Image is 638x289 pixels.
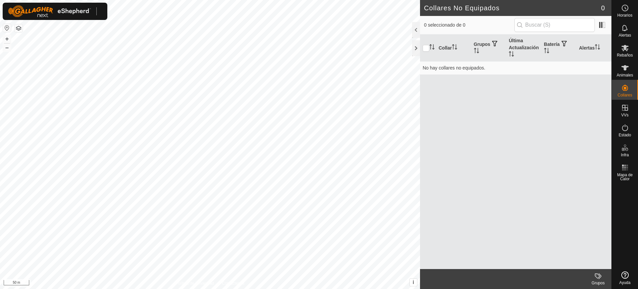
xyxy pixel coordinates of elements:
img: Logo Gallagher [8,5,91,17]
button: Capas del Mapa [15,24,23,32]
input: Buscar (S) [514,18,595,32]
button: i [410,279,417,286]
span: Ayuda [619,281,631,285]
th: Batería [541,35,577,62]
p-sorticon: Activar para ordenar [474,49,479,54]
span: Mapa de Calor [613,173,636,181]
button: – [3,44,11,52]
th: Collar [436,35,471,62]
span: Collares [617,93,632,97]
th: Alertas [576,35,611,62]
p-sorticon: Activar para ordenar [509,52,514,58]
th: Grupos [471,35,506,62]
div: Grupos [585,280,611,286]
a: Ayuda [612,269,638,287]
button: Restablecer Mapa [3,24,11,32]
h2: Collares No Equipados [424,4,601,12]
span: Estado [619,133,631,137]
span: 0 seleccionado de 0 [424,22,514,29]
span: Horarios [617,13,632,17]
span: Animales [617,73,633,77]
span: i [413,279,414,285]
th: Última Actualización [506,35,541,62]
p-sorticon: Activar para ordenar [452,45,457,51]
p-sorticon: Activar para ordenar [544,49,549,54]
span: Infra [621,153,629,157]
span: Rebaños [617,53,633,57]
p-sorticon: Activar para ordenar [429,45,435,51]
a: Contáctenos [222,280,244,286]
p-sorticon: Activar para ordenar [595,45,600,51]
span: Alertas [619,33,631,37]
td: No hay collares no equipados. [420,61,611,74]
span: VVs [621,113,628,117]
a: Política de Privacidad [176,280,214,286]
span: 0 [601,3,605,13]
button: + [3,35,11,43]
